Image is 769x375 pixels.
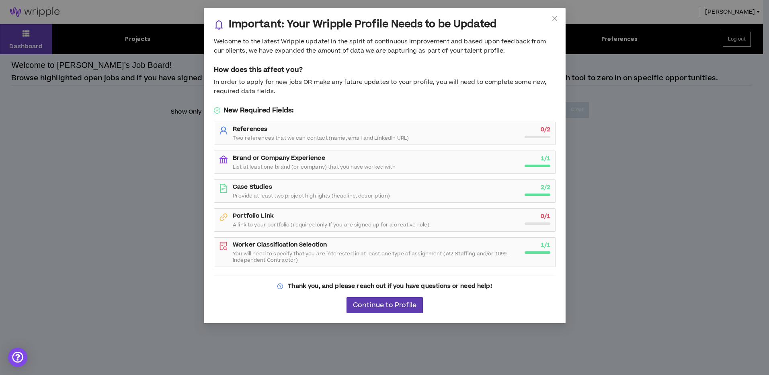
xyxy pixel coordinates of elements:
[214,107,220,114] span: check-circle
[233,183,272,191] strong: Case Studies
[233,212,274,220] strong: Portfolio Link
[552,15,558,22] span: close
[540,241,550,249] strong: 1 / 1
[233,193,390,199] span: Provide at least two project highlights (headline, description)
[540,154,550,163] strong: 1 / 1
[346,297,422,313] button: Continue to Profile
[353,302,416,309] span: Continue to Profile
[540,125,550,134] strong: 0 / 2
[233,251,520,263] span: You will need to specify that you are interested in at least one type of assignment (W2-Staffing ...
[540,183,550,192] strong: 2 / 2
[233,164,396,170] span: List at least one brand (or company) that you have worked with
[233,125,267,133] strong: References
[544,8,566,30] button: Close
[219,242,228,251] span: file-search
[219,126,228,135] span: user
[219,213,228,222] span: link
[540,212,550,220] strong: 0 / 1
[277,283,283,289] span: question-circle
[233,135,409,141] span: Two references that we can contact (name, email and LinkedIn URL)
[219,155,228,164] span: bank
[288,282,492,290] strong: Thank you, and please reach out if you have questions or need help!
[219,184,228,193] span: file-text
[214,37,556,55] div: Welcome to the latest Wripple update! In the spirit of continuous improvement and based upon feed...
[214,20,224,30] span: bell
[214,106,556,115] h5: New Required Fields:
[229,18,496,31] h3: Important: Your Wripple Profile Needs to be Updated
[233,240,327,249] strong: Worker Classification Selection
[214,65,556,75] h5: How does this affect you?
[214,78,556,96] div: In order to apply for new jobs OR make any future updates to your profile, you will need to compl...
[233,222,429,228] span: A link to your portfolio (required only If you are signed up for a creative role)
[233,154,325,162] strong: Brand or Company Experience
[8,348,27,367] div: Open Intercom Messenger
